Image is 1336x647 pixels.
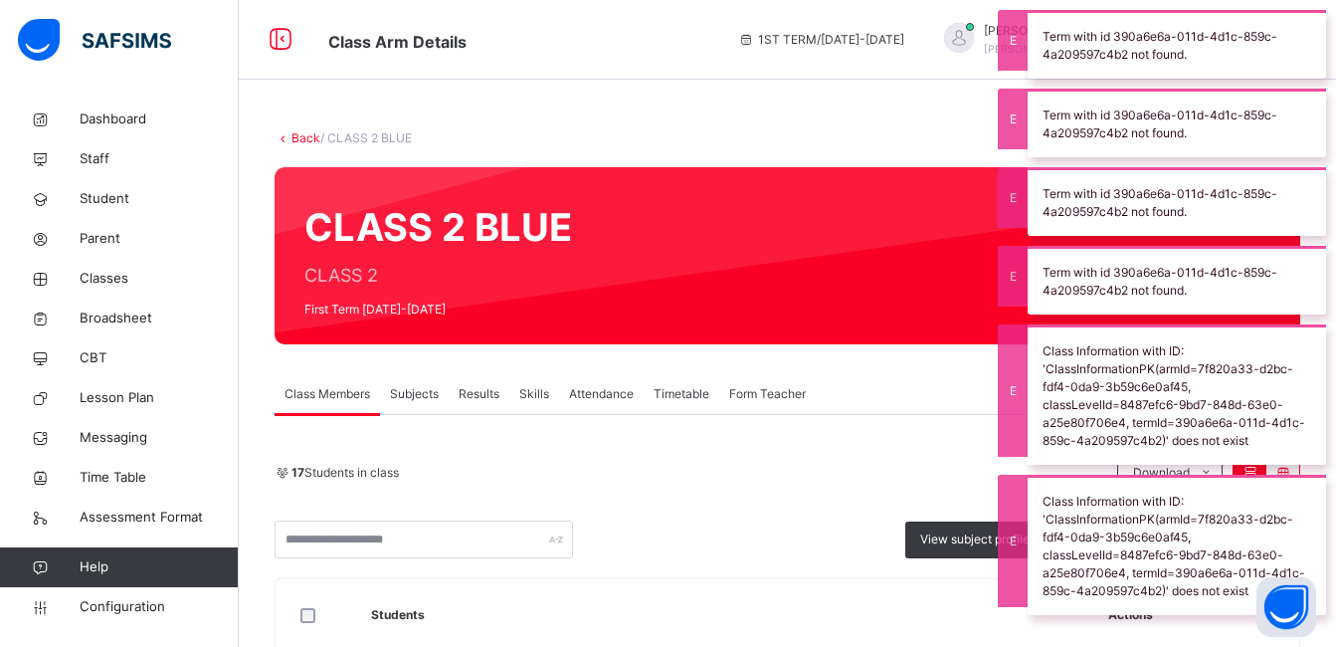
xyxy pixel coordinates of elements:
[1028,475,1326,615] div: Class Information with ID: 'ClassInformationPK(armId=7f820a33-d2bc-fdf4-0da9-3b59c6e0af45, classL...
[1028,89,1326,157] div: Term with id 390a6e6a-011d-4d1c-859c-4a209597c4b2 not found.
[1028,10,1326,79] div: Term with id 390a6e6a-011d-4d1c-859c-4a209597c4b2 not found.
[459,385,499,403] span: Results
[320,130,412,145] span: / CLASS 2 BLUE
[80,229,239,249] span: Parent
[80,149,239,169] span: Staff
[80,468,239,488] span: Time Table
[291,464,399,482] span: Students in class
[80,269,239,289] span: Classes
[80,348,239,368] span: CBT
[1028,167,1326,236] div: Term with id 390a6e6a-011d-4d1c-859c-4a209597c4b2 not found.
[80,597,238,617] span: Configuration
[984,43,1245,55] span: [PERSON_NAME][EMAIL_ADDRESS][DOMAIN_NAME]
[80,428,239,448] span: Messaging
[390,385,439,403] span: Subjects
[18,19,171,61] img: safsims
[738,31,904,49] span: session/term information
[654,385,709,403] span: Timetable
[569,385,634,403] span: Attendance
[285,385,370,403] span: Class Members
[924,22,1288,58] div: OlufemiIbitokun
[80,508,239,528] span: Assessment Format
[291,465,304,480] b: 17
[1028,324,1326,465] div: Class Information with ID: 'ClassInformationPK(armId=7f820a33-d2bc-fdf4-0da9-3b59c6e0af45, classL...
[328,32,467,52] span: Class Arm Details
[729,385,806,403] span: Form Teacher
[304,301,572,319] span: First Term [DATE]-[DATE]
[80,189,239,209] span: Student
[80,388,239,408] span: Lesson Plan
[291,130,320,145] a: Back
[984,22,1245,40] span: [PERSON_NAME] Ibitokun
[80,109,239,129] span: Dashboard
[519,385,549,403] span: Skills
[1028,246,1326,315] div: Term with id 390a6e6a-011d-4d1c-859c-4a209597c4b2 not found.
[80,557,238,577] span: Help
[1256,577,1316,637] button: Open asap
[920,531,1030,548] span: View subject profile
[80,309,239,328] span: Broadsheet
